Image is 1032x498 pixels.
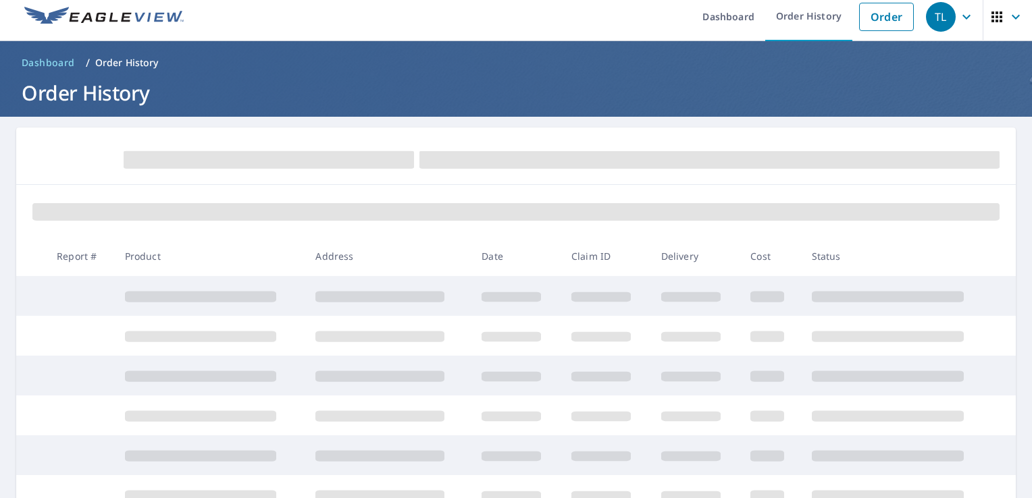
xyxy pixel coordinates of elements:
th: Product [114,236,305,276]
a: Order [859,3,914,31]
h1: Order History [16,79,1016,107]
div: TL [926,2,956,32]
th: Cost [740,236,800,276]
p: Order History [95,56,159,70]
img: EV Logo [24,7,184,27]
th: Status [801,236,992,276]
th: Delivery [650,236,740,276]
span: Dashboard [22,56,75,70]
th: Date [471,236,561,276]
nav: breadcrumb [16,52,1016,74]
li: / [86,55,90,71]
th: Report # [46,236,114,276]
th: Claim ID [561,236,650,276]
a: Dashboard [16,52,80,74]
th: Address [305,236,471,276]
